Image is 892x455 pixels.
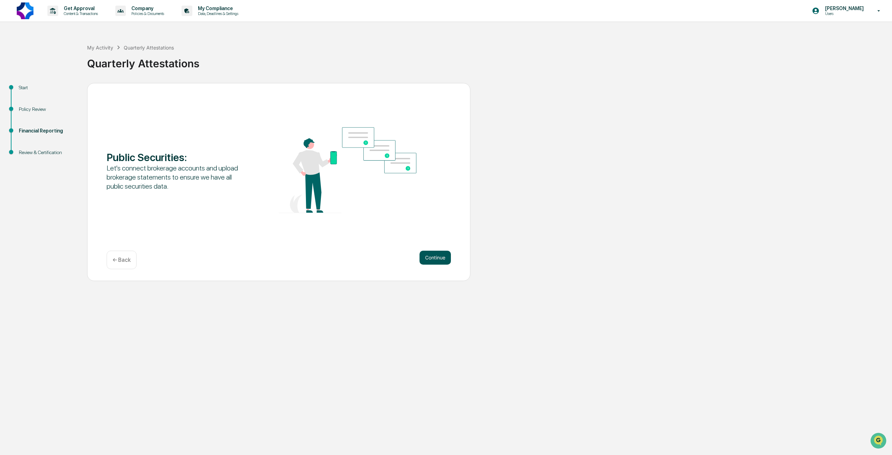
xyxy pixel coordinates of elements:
p: Users [820,11,867,16]
div: Let's connect brokerage accounts and upload brokerage statements to ensure we have all public sec... [107,164,244,191]
a: Powered byPylon [49,117,84,123]
div: My Activity [87,45,113,51]
img: 1746055101610-c473b297-6a78-478c-a979-82029cc54cd1 [7,53,20,66]
button: Start new chat [118,55,127,63]
div: Review & Certification [19,149,76,156]
img: logo [17,2,33,19]
a: 🔎Data Lookup [4,98,47,111]
p: Company [126,6,168,11]
iframe: Open customer support [870,432,889,451]
p: Content & Transactions [58,11,101,16]
img: Public Securities [279,127,416,213]
span: Pylon [69,118,84,123]
div: 🖐️ [7,88,13,94]
a: 🖐️Preclearance [4,85,48,97]
div: Policy Review [19,106,76,113]
div: Quarterly Attestations [124,45,174,51]
p: How can we help? [7,14,127,25]
span: Attestations [57,88,86,94]
div: Public Securities : [107,151,244,164]
p: Get Approval [58,6,101,11]
span: Data Lookup [14,101,44,108]
div: 🔎 [7,101,13,107]
p: Policies & Documents [126,11,168,16]
span: Preclearance [14,88,45,94]
p: Data, Deadlines & Settings [192,11,242,16]
div: Financial Reporting [19,127,76,135]
div: Quarterly Attestations [87,52,889,70]
a: 🗄️Attestations [48,85,89,97]
button: Continue [420,251,451,265]
div: Start [19,84,76,91]
p: ← Back [113,257,131,263]
div: We're available if you need us! [24,60,88,66]
p: [PERSON_NAME] [820,6,867,11]
p: My Compliance [192,6,242,11]
div: 🗄️ [51,88,56,94]
div: Start new chat [24,53,114,60]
